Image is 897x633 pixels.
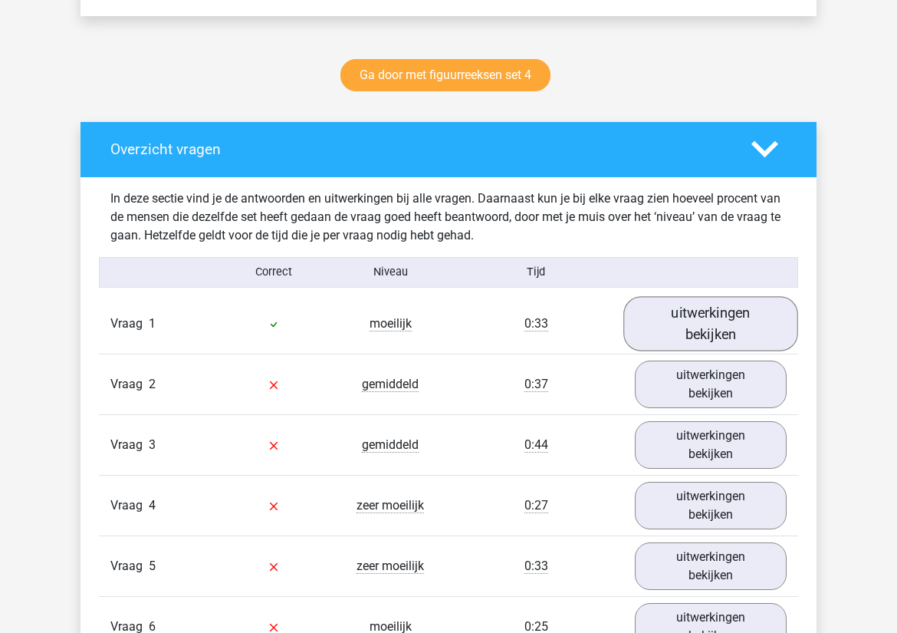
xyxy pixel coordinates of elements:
[362,377,419,392] span: gemiddeld
[110,436,149,454] span: Vraag
[524,559,548,574] span: 0:33
[332,264,449,281] div: Niveau
[370,316,412,331] span: moeilijk
[110,375,149,394] span: Vraag
[110,315,149,333] span: Vraag
[99,190,798,245] div: In deze sectie vind je de antwoorden en uitwerkingen bij alle vragen. Daarnaast kun je bij elke v...
[149,559,156,573] span: 5
[110,557,149,575] span: Vraag
[149,377,156,391] span: 2
[635,482,787,529] a: uitwerkingen bekijken
[524,498,548,513] span: 0:27
[149,498,156,513] span: 4
[635,361,787,408] a: uitwerkingen bekijken
[110,496,149,515] span: Vraag
[356,498,424,513] span: zeer moeilijk
[449,264,623,281] div: Tijd
[110,140,728,158] h4: Overzicht vragen
[524,437,548,453] span: 0:44
[362,437,419,453] span: gemiddeld
[149,437,156,452] span: 3
[524,377,548,392] span: 0:37
[216,264,333,281] div: Correct
[524,316,548,331] span: 0:33
[340,59,550,91] a: Ga door met figuurreeksen set 4
[635,542,787,590] a: uitwerkingen bekijken
[635,421,787,469] a: uitwerkingen bekijken
[356,559,424,574] span: zeer moeilijk
[149,316,156,331] span: 1
[623,296,798,351] a: uitwerkingen bekijken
